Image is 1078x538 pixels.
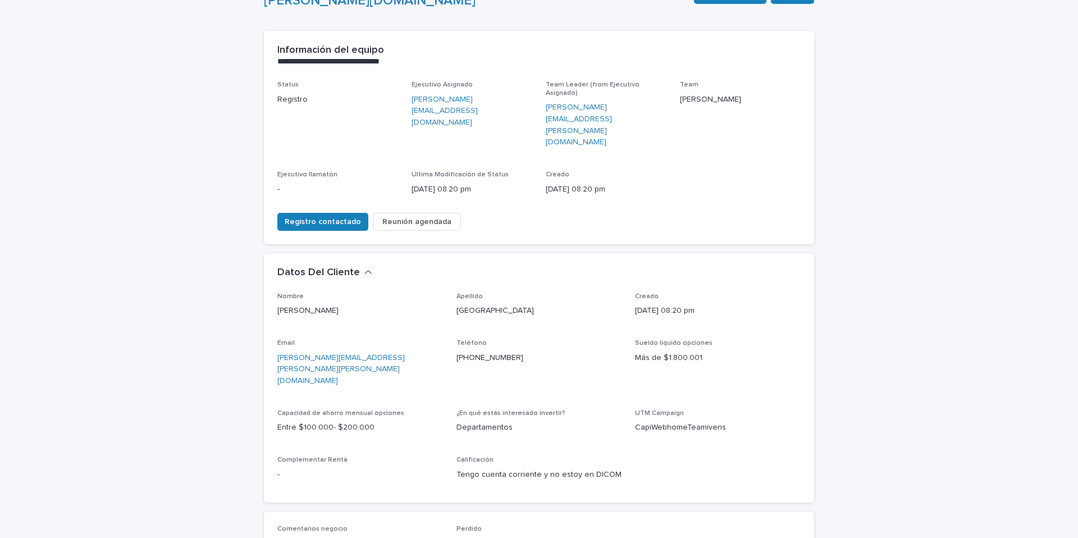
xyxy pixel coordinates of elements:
p: - [277,469,443,481]
span: Creado [635,293,659,300]
p: - [277,184,398,195]
span: Capacidad de ahorro mensual opciones [277,410,404,417]
p: [DATE] 08:20 pm [546,184,666,195]
span: Sueldo líquido opciones [635,340,712,346]
p: [DATE] 08:20 pm [412,184,532,195]
span: Comentarios negocio [277,526,348,532]
span: Creado [546,171,569,178]
p: Más de $1.800.001 [635,352,801,364]
span: Apellido [456,293,483,300]
p: CapiWebhomeTeamivens [635,422,801,434]
a: [PERSON_NAME][EMAIL_ADDRESS][DOMAIN_NAME] [412,94,532,129]
span: Team Leader (from Ejecutivo Asignado) [546,81,640,96]
span: Ejecutivo Asignado [412,81,473,88]
span: Ejecutivo llamatón [277,171,337,178]
span: Team [680,81,698,88]
p: [DATE] 08:20 pm [635,305,801,317]
span: Reunión agendada [382,216,451,227]
button: Registro contactado [277,213,368,231]
h2: Datos Del Cliente [277,267,360,279]
a: [PERSON_NAME][EMAIL_ADDRESS][PERSON_NAME][PERSON_NAME][DOMAIN_NAME] [277,354,405,385]
p: [PERSON_NAME] [277,305,443,317]
a: [PHONE_NUMBER] [456,354,523,362]
span: UTM Campaign [635,410,684,417]
a: [PERSON_NAME][EMAIL_ADDRESS][PERSON_NAME][DOMAIN_NAME] [546,102,666,148]
span: ¿En qué estás interesado invertir? [456,410,565,417]
p: Registro [277,94,398,106]
span: Calificación [456,457,494,463]
span: Teléfono [456,340,487,346]
button: Datos Del Cliente [277,267,372,279]
p: [GEOGRAPHIC_DATA] [456,305,622,317]
span: Status [277,81,299,88]
span: Registro contactado [285,216,361,227]
span: Perdido [456,526,482,532]
p: [PERSON_NAME] [680,94,801,106]
span: Última Modificación de Status [412,171,509,178]
span: Email [277,340,295,346]
p: Departamentos [456,422,622,434]
button: Reunión agendada [373,213,461,231]
h2: Información del equipo [277,44,384,57]
span: Complementar Renta [277,457,348,463]
span: Nombre [277,293,304,300]
p: Entre $100.000- $200.000 [277,422,443,434]
p: Tengo cuenta corriente y no estoy en DICOM [456,469,622,481]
